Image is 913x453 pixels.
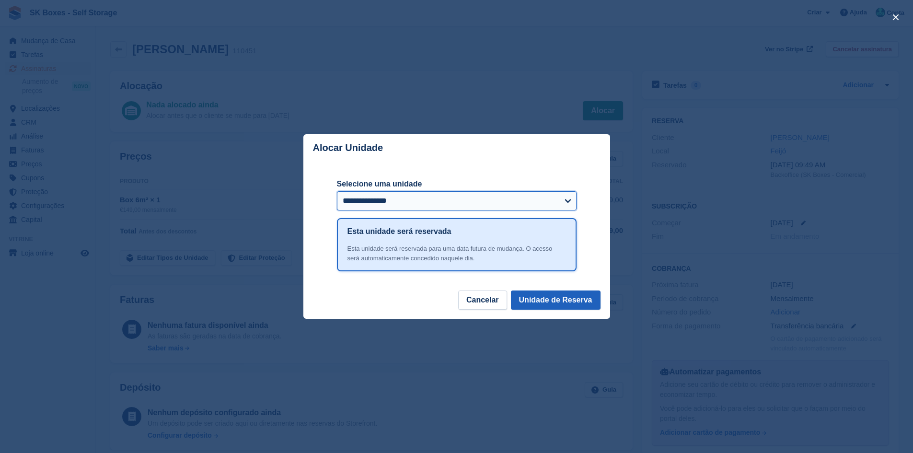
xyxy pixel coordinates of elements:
button: Unidade de Reserva [511,290,601,310]
button: Cancelar [458,290,507,310]
h1: Esta unidade será reservada [347,226,451,237]
div: Esta unidade será reservada para uma data futura de mudança. O acesso será automaticamente conced... [347,244,566,263]
label: Selecione uma unidade [337,178,577,190]
button: close [888,10,903,25]
p: Alocar Unidade [313,142,383,153]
